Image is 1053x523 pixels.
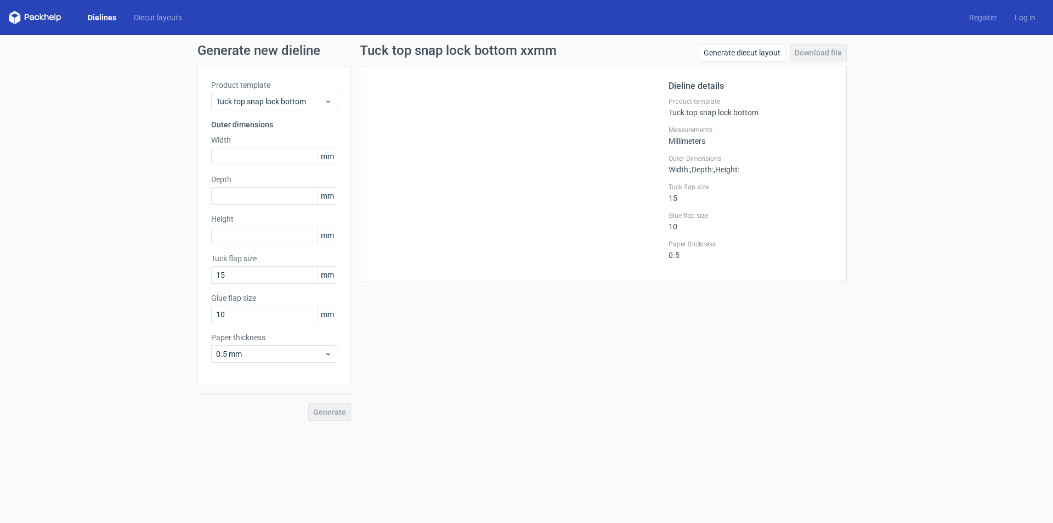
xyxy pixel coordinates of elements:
span: 0.5 mm [216,348,324,359]
label: Tuck flap size [669,183,833,192]
label: Product template [211,80,337,91]
a: Log in [1006,12,1044,23]
label: Height [211,213,337,224]
span: , Depth : [690,165,714,174]
span: mm [318,267,337,283]
label: Paper thickness [211,332,337,343]
label: Tuck flap size [211,253,337,264]
label: Measurements [669,126,833,134]
label: Depth [211,174,337,185]
a: Register [960,12,1006,23]
label: Glue flap size [669,211,833,220]
label: Paper thickness [669,240,833,249]
span: mm [318,188,337,204]
label: Glue flap size [211,293,337,303]
h2: Dieline details [669,80,833,93]
span: mm [318,306,337,323]
div: 0.5 [669,240,833,260]
span: Tuck top snap lock bottom [216,96,324,107]
a: Dielines [79,12,125,23]
h1: Generate new dieline [197,44,856,57]
span: Width : [669,165,690,174]
div: Tuck top snap lock bottom [669,97,833,117]
label: Width [211,134,337,145]
label: Product template [669,97,833,106]
a: Generate diecut layout [699,44,785,61]
a: Diecut layouts [125,12,191,23]
h1: Tuck top snap lock bottom xxmm [360,44,557,57]
div: 15 [669,183,833,203]
div: 10 [669,211,833,231]
h3: Outer dimensions [211,119,337,130]
span: mm [318,148,337,165]
span: , Height : [714,165,739,174]
div: Millimeters [669,126,833,145]
span: mm [318,227,337,244]
label: Outer Dimensions [669,154,833,163]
